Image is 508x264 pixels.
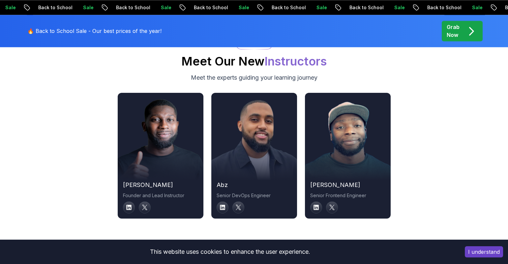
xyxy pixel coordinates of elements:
p: Back to School [25,4,70,11]
p: Founder and Lead Instructor [123,192,198,199]
h2: [PERSON_NAME] [123,180,198,190]
h2: abz [217,180,292,190]
h2: [PERSON_NAME] [310,180,385,190]
button: Accept cookies [465,246,503,257]
p: Grab Now [447,23,460,39]
span: Instructors [264,54,327,68]
p: Senior DevOps Engineer [217,192,292,199]
p: Back to School [181,4,225,11]
p: Sale [148,4,169,11]
p: Back to School [336,4,381,11]
p: Sale [303,4,324,11]
p: Back to School [414,4,459,11]
img: instructor [305,98,391,180]
p: Sale [459,4,480,11]
p: Sale [381,4,402,11]
p: Senior Frontend Engineer [310,192,385,199]
img: instructor [118,98,203,180]
div: This website uses cookies to enhance the user experience. [5,245,455,259]
img: instructor [211,98,297,180]
p: Back to School [258,4,303,11]
h2: Meet Our New [181,55,327,68]
p: 🔥 Back to School Sale - Our best prices of the year! [27,27,162,35]
p: Back to School [103,4,148,11]
p: Meet the experts guiding your learning journey [191,73,317,82]
p: Sale [70,4,91,11]
p: Sale [225,4,247,11]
